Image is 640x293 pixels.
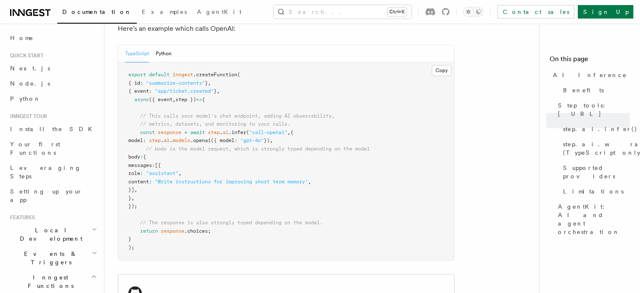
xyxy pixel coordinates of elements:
span: , [173,97,175,102]
span: return [140,228,158,234]
span: "summarize-contents" [146,80,205,86]
a: Supported providers [560,160,630,184]
span: // metrics, datasets, and monitoring to your calls. [140,121,290,127]
button: Toggle dark mode [463,7,483,17]
a: Install the SDK [7,121,99,137]
span: Inngest Functions [7,273,91,290]
a: Home [7,30,99,46]
a: step.ai.wrap() (TypeScript only) [560,137,630,160]
span: { [290,129,293,135]
span: "app/ticket.created" [155,88,214,94]
span: . [161,137,164,143]
a: Examples [137,3,192,23]
span: // body is the model request, which is strongly typed depending on the model [146,146,370,152]
span: AgentKit: AI and agent orchestration [558,202,630,236]
p: Here's an example which calls OpenAI: [118,23,454,35]
span: Limitations [563,187,624,196]
span: ); [128,245,134,250]
span: Features [7,214,35,221]
span: step }) [175,97,196,102]
a: Setting up your app [7,184,99,207]
a: Your first Functions [7,137,99,160]
a: step.ai.infer() [560,121,630,137]
h4: On this page [550,54,630,67]
span: inngest [173,72,193,78]
span: , [308,179,311,185]
span: Install the SDK [10,126,97,132]
span: Supported providers [563,164,630,180]
span: step [208,129,220,135]
span: : [149,179,152,185]
span: } [128,236,131,242]
a: Limitations [560,184,630,199]
span: , [270,137,273,143]
span: Benefits [563,86,604,94]
span: // This calls your model's chat endpoint, adding AI observability, [140,113,335,119]
span: AI Inference [553,71,627,79]
span: , [178,170,181,176]
a: Leveraging Steps [7,160,99,184]
span: .createFunction [193,72,237,78]
a: AI Inference [550,67,630,83]
span: "gpt-4o" [240,137,264,143]
span: ai [223,129,228,135]
span: response [161,228,184,234]
span: .choices; [184,228,211,234]
span: Node.js [10,80,50,87]
span: Inngest tour [7,113,47,120]
span: { [143,154,146,160]
a: AgentKit [192,3,247,23]
span: response [158,129,181,135]
span: : [234,137,237,143]
span: [{ [155,162,161,168]
span: AgentKit [197,8,242,15]
span: Leveraging Steps [10,164,81,180]
span: Local Development [7,226,92,243]
span: , [208,80,211,86]
span: : [152,162,155,168]
span: }) [264,137,270,143]
a: Sign Up [578,5,633,19]
span: : [140,80,143,86]
span: async [134,97,149,102]
span: "assistant" [146,170,178,176]
span: ( [246,129,249,135]
span: }] [128,187,134,193]
span: Your first Functions [10,141,60,156]
a: AgentKit: AI and agent orchestration [555,199,630,239]
button: TypeScript [125,45,149,62]
span: Python [10,95,41,102]
span: Home [10,34,34,42]
span: ( [237,72,240,78]
span: "call-openai" [249,129,287,135]
a: Benefits [560,83,630,98]
button: Copy [432,65,451,76]
span: ({ model [211,137,234,143]
span: .infer [228,129,246,135]
span: Quick start [7,52,43,59]
span: export [128,72,146,78]
span: = [184,129,187,135]
span: , [134,187,137,193]
span: model [128,137,143,143]
span: // The response is also strongly typed depending on the model. [140,220,323,226]
span: . [170,137,173,143]
span: body [128,154,140,160]
span: } [205,80,208,86]
span: ({ event [149,97,173,102]
span: . [220,129,223,135]
span: Documentation [62,8,132,15]
span: } [214,88,217,94]
button: Events & Triggers [7,246,99,270]
span: step.ai.infer() [563,125,637,133]
span: , [131,195,134,201]
span: step [149,137,161,143]
span: { id [128,80,140,86]
a: Documentation [57,3,137,24]
span: Events & Triggers [7,250,92,266]
span: models [173,137,190,143]
button: Local Development [7,223,99,246]
a: Step tools: [URL] [555,98,630,121]
span: , [287,129,290,135]
span: "Write instructions for improving short term memory" [155,179,308,185]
